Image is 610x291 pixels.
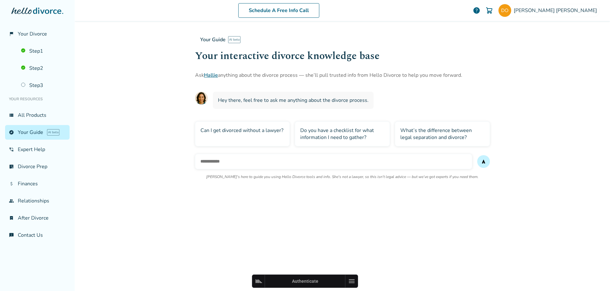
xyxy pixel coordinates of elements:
span: send [481,159,486,164]
span: list_alt_check [9,164,14,169]
a: attach_moneyFinances [5,176,70,191]
a: groupRelationships [5,194,70,208]
a: Step2 [17,61,70,76]
button: send [477,155,490,168]
div: Can I get divorced without a lawyer? [195,122,290,146]
a: chat_infoContact Us [5,228,70,242]
span: attach_money [9,181,14,186]
span: flag_2 [9,31,14,36]
span: AI beta [47,129,59,136]
a: Schedule A Free Info Call [238,3,319,18]
span: AI beta [228,36,241,43]
span: chat_info [9,233,14,238]
span: Your Guide [200,36,226,43]
a: Step1 [17,44,70,58]
a: Step3 [17,78,70,93]
div: Do you have a checklist for what information I need to gather? [295,122,390,146]
img: AI Assistant [195,92,208,104]
li: Your Resources [5,93,70,105]
a: Hallie [204,72,218,79]
h1: Your interactive divorce knowledge base [195,48,490,64]
a: exploreYour GuideAI beta [5,125,70,140]
img: singlefileline@hellodivorce.com [498,4,511,17]
a: phone_in_talkExpert Help [5,142,70,157]
a: help [473,7,480,14]
span: phone_in_talk [9,147,14,152]
div: What’s the difference between legal separation and divorce? [395,122,490,146]
span: explore [9,130,14,135]
a: list_alt_checkDivorce Prep [5,159,70,174]
span: view_list [9,113,14,118]
p: Ask anything about the divorce process — she’ll pull trusted info from Hello Divorce to help you ... [195,71,490,79]
span: bookmark_check [9,215,14,221]
span: [PERSON_NAME] [PERSON_NAME] [514,7,600,14]
span: Hey there, feel free to ask me anything about the divorce process. [218,97,369,104]
a: bookmark_checkAfter Divorce [5,211,70,225]
span: group [9,198,14,203]
img: Cart [485,7,493,14]
a: view_listAll Products [5,108,70,122]
a: flag_2Your Divorce [5,27,70,41]
p: [PERSON_NAME]'s here to guide you using Hello Divorce tools and info. She's not a lawyer, so this... [206,174,478,179]
iframe: Chat Widget [578,261,610,291]
span: Your Divorce [18,30,47,37]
